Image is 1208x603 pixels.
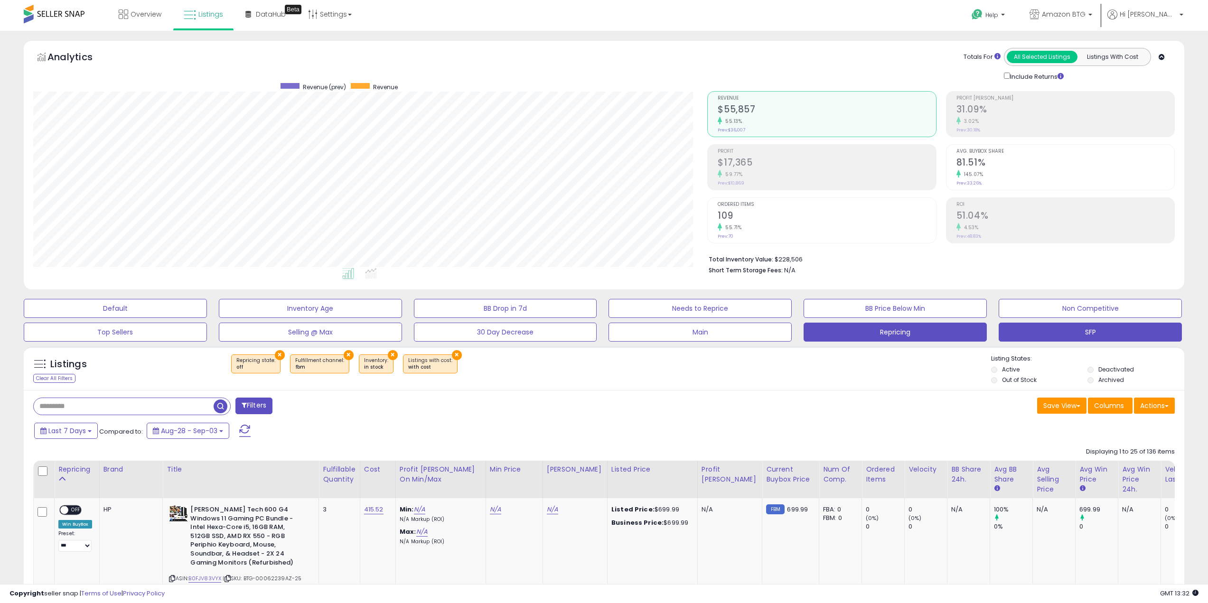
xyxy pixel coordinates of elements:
[364,364,388,371] div: in stock
[256,9,286,19] span: DataHub
[58,464,95,474] div: Repricing
[1002,365,1020,373] label: Active
[490,464,539,474] div: Min Price
[24,299,207,318] button: Default
[718,180,744,186] small: Prev: $10,869
[400,538,478,545] p: N/A Markup (ROI)
[718,233,733,239] small: Prev: 70
[956,210,1174,223] h2: 51.04%
[999,323,1182,342] button: SFP
[956,104,1174,117] h2: 31.09%
[956,233,981,239] small: Prev: 48.83%
[161,426,217,436] span: Aug-28 - Sep-03
[997,71,1075,82] div: Include Returns
[323,464,356,484] div: Fulfillable Quantity
[609,299,792,318] button: Needs to Reprice
[9,589,44,598] strong: Copyright
[866,464,900,484] div: Ordered Items
[188,575,221,583] a: B0FJV83VYX
[718,127,745,133] small: Prev: $36,007
[718,202,936,207] span: Ordered Items
[1120,9,1177,19] span: Hi [PERSON_NAME]
[408,357,452,371] span: Listings with cost :
[766,504,785,514] small: FBM
[236,364,275,371] div: off
[1037,505,1068,514] div: N/A
[908,522,947,531] div: 0
[956,202,1174,207] span: ROI
[709,266,783,274] b: Short Term Storage Fees:
[1098,376,1124,384] label: Archived
[400,527,416,536] b: Max:
[58,530,92,552] div: Preset:
[956,96,1174,101] span: Profit [PERSON_NAME]
[823,505,854,514] div: FBA: 0
[295,357,344,371] span: Fulfillment channel :
[956,127,980,133] small: Prev: 30.18%
[1079,464,1114,484] div: Avg Win Price
[364,464,392,474] div: Cost
[1122,505,1153,514] div: N/A
[416,527,428,537] a: N/A
[295,364,344,371] div: fbm
[400,464,482,484] div: Profit [PERSON_NAME] on Min/Max
[81,589,122,598] a: Terms of Use
[609,323,792,342] button: Main
[1079,522,1118,531] div: 0
[223,575,301,582] span: | SKU: BTG-00062239AZ-25
[956,180,982,186] small: Prev: 33.26%
[452,350,462,360] button: ×
[611,518,664,527] b: Business Price:
[709,253,1168,264] li: $228,506
[373,83,398,91] span: Revenue
[718,157,936,170] h2: $17,365
[611,505,655,514] b: Listed Price:
[388,350,398,360] button: ×
[34,423,98,439] button: Last 7 Days
[103,505,156,514] div: HP
[323,505,352,514] div: 3
[1037,464,1071,494] div: Avg Selling Price
[964,1,1014,31] a: Help
[1037,398,1086,414] button: Save View
[408,364,452,371] div: with cost
[994,484,1000,493] small: Avg BB Share.
[722,171,742,178] small: 59.77%
[1079,484,1085,493] small: Avg Win Price.
[994,464,1029,484] div: Avg BB Share
[1094,401,1124,410] span: Columns
[971,9,983,20] i: Get Help
[400,505,414,514] b: Min:
[364,505,384,514] a: 415.52
[99,427,143,436] span: Compared to:
[303,83,346,91] span: Revenue (prev)
[1165,464,1199,484] div: Velocity Last 7d
[951,464,986,484] div: BB Share 24h.
[490,505,501,514] a: N/A
[68,506,84,514] span: OFF
[364,357,388,371] span: Inventory :
[866,505,904,514] div: 0
[964,53,1001,62] div: Totals For
[908,464,943,474] div: Velocity
[275,350,285,360] button: ×
[50,358,87,371] h5: Listings
[1107,9,1183,31] a: Hi [PERSON_NAME]
[1077,51,1148,63] button: Listings With Cost
[985,11,998,19] span: Help
[999,299,1182,318] button: Non Competitive
[994,522,1032,531] div: 0%
[956,157,1174,170] h2: 81.51%
[131,9,161,19] span: Overview
[718,96,936,101] span: Revenue
[236,357,275,371] span: Repricing state :
[956,149,1174,154] span: Avg. Buybox Share
[866,522,904,531] div: 0
[766,464,815,484] div: Current Buybox Price
[414,505,425,514] a: N/A
[1160,589,1199,598] span: 2025-09-11 13:32 GMT
[103,464,159,474] div: Brand
[718,149,936,154] span: Profit
[787,505,808,514] span: 699.99
[33,374,75,383] div: Clear All Filters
